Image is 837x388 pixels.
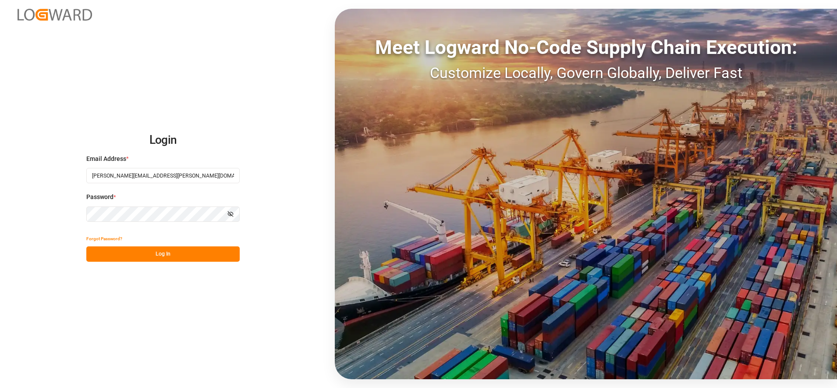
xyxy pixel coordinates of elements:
input: Enter your email [86,168,240,183]
button: Log In [86,246,240,262]
span: Email Address [86,154,126,164]
div: Meet Logward No-Code Supply Chain Execution: [335,33,837,62]
h2: Login [86,126,240,154]
div: Customize Locally, Govern Globally, Deliver Fast [335,62,837,84]
button: Forgot Password? [86,231,122,246]
img: Logward_new_orange.png [18,9,92,21]
span: Password [86,192,113,202]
